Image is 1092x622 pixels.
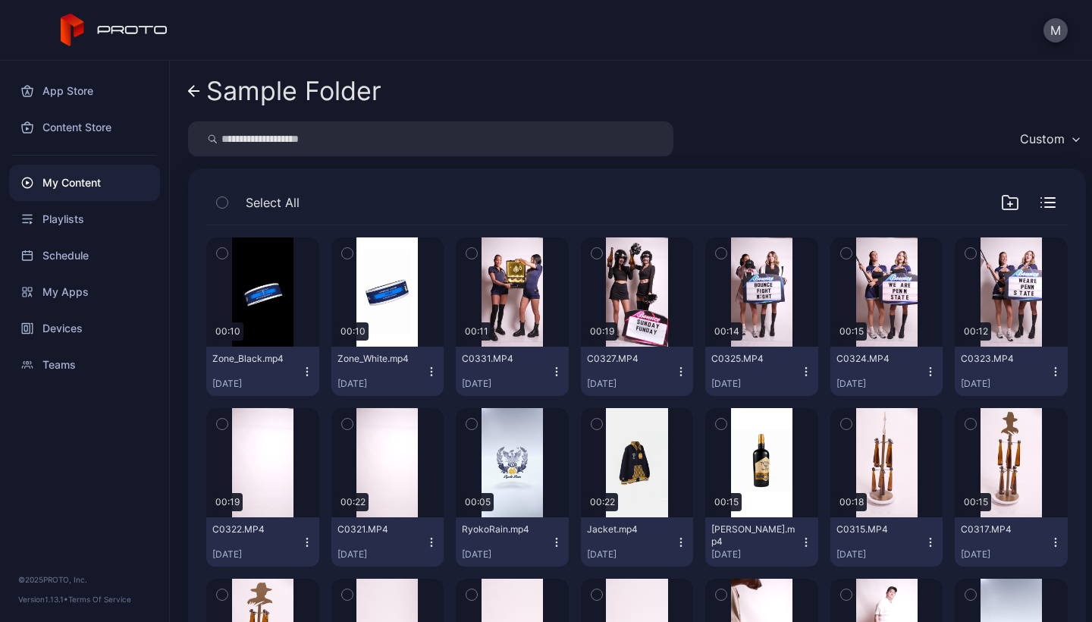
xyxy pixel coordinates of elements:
[1012,121,1086,156] button: Custom
[456,517,569,567] button: RyokoRain.mp4[DATE]
[955,347,1068,396] button: C0323.MP4[DATE]
[9,73,160,109] a: App Store
[337,548,426,561] div: [DATE]
[9,310,160,347] a: Devices
[18,595,68,604] span: Version 1.13.1 •
[456,347,569,396] button: C0331.MP4[DATE]
[337,353,421,365] div: Zone_White.mp4
[1043,18,1068,42] button: M
[331,517,444,567] button: C0321.MP4[DATE]
[961,353,1044,365] div: C0323.MP4
[9,109,160,146] a: Content Store
[18,573,151,586] div: © 2025 PROTO, Inc.
[830,347,943,396] button: C0324.MP4[DATE]
[836,523,920,536] div: C0315.MP4
[711,548,800,561] div: [DATE]
[711,523,795,548] div: Teeling.mp4
[9,347,160,383] a: Teams
[587,378,676,390] div: [DATE]
[462,548,551,561] div: [DATE]
[711,378,800,390] div: [DATE]
[587,523,670,536] div: Jacket.mp4
[212,378,301,390] div: [DATE]
[9,237,160,274] a: Schedule
[206,77,381,105] div: Sample Folder
[955,517,1068,567] button: C0317.MP4[DATE]
[581,347,694,396] button: C0327.MP4[DATE]
[705,347,818,396] button: C0325.MP4[DATE]
[711,353,795,365] div: C0325.MP4
[331,347,444,396] button: Zone_White.mp4[DATE]
[9,201,160,237] a: Playlists
[587,353,670,365] div: C0327.MP4
[705,517,818,567] button: [PERSON_NAME].mp4[DATE]
[581,517,694,567] button: Jacket.mp4[DATE]
[961,523,1044,536] div: C0317.MP4
[212,548,301,561] div: [DATE]
[68,595,131,604] a: Terms Of Service
[212,523,296,536] div: C0322.MP4
[206,347,319,396] button: Zone_Black.mp4[DATE]
[961,548,1050,561] div: [DATE]
[337,378,426,390] div: [DATE]
[836,378,925,390] div: [DATE]
[337,523,421,536] div: C0321.MP4
[961,378,1050,390] div: [DATE]
[587,548,676,561] div: [DATE]
[246,193,300,212] span: Select All
[1020,131,1065,146] div: Custom
[836,548,925,561] div: [DATE]
[462,523,545,536] div: RyokoRain.mp4
[206,517,319,567] button: C0322.MP4[DATE]
[462,353,545,365] div: C0331.MP4
[830,517,943,567] button: C0315.MP4[DATE]
[212,353,296,365] div: Zone_Black.mp4
[462,378,551,390] div: [DATE]
[9,165,160,201] a: My Content
[9,274,160,310] a: My Apps
[188,73,381,109] a: Sample Folder
[836,353,920,365] div: C0324.MP4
